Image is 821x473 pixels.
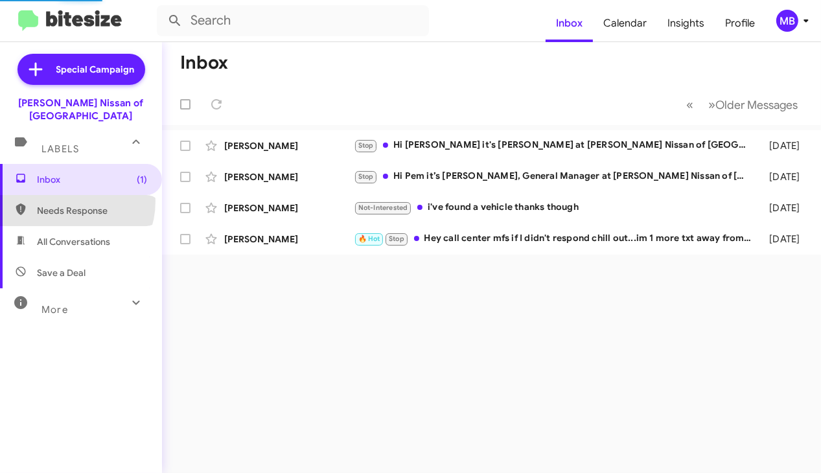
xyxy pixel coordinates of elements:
[37,173,147,186] span: Inbox
[358,141,374,150] span: Stop
[37,266,86,279] span: Save a Deal
[354,231,758,246] div: Hey call center mfs if I didn't respond chill out...im 1 more txt away from saying fuck u & [PERS...
[41,143,79,155] span: Labels
[546,5,593,42] a: Inbox
[354,138,758,153] div: Hi [PERSON_NAME] it's [PERSON_NAME] at [PERSON_NAME] Nissan of [GEOGRAPHIC_DATA]. I just wanted t...
[354,169,758,184] div: Hi Pem it’s [PERSON_NAME], General Manager at [PERSON_NAME] Nissan of [GEOGRAPHIC_DATA]. Thanks a...
[678,91,701,118] button: Previous
[37,235,110,248] span: All Conversations
[679,91,805,118] nav: Page navigation example
[758,170,811,183] div: [DATE]
[17,54,145,85] a: Special Campaign
[758,233,811,246] div: [DATE]
[358,235,380,243] span: 🔥 Hot
[358,172,374,181] span: Stop
[765,10,807,32] button: MB
[224,233,354,246] div: [PERSON_NAME]
[137,173,147,186] span: (1)
[224,139,354,152] div: [PERSON_NAME]
[224,170,354,183] div: [PERSON_NAME]
[758,139,811,152] div: [DATE]
[56,63,135,76] span: Special Campaign
[593,5,657,42] a: Calendar
[358,203,408,212] span: Not-Interested
[686,97,693,113] span: «
[715,98,798,112] span: Older Messages
[657,5,715,42] a: Insights
[354,200,758,215] div: i've found a vehicle thanks though
[41,304,68,316] span: More
[37,204,147,217] span: Needs Response
[708,97,715,113] span: »
[715,5,765,42] a: Profile
[180,52,228,73] h1: Inbox
[758,202,811,214] div: [DATE]
[157,5,429,36] input: Search
[389,235,404,243] span: Stop
[776,10,798,32] div: MB
[700,91,805,118] button: Next
[224,202,354,214] div: [PERSON_NAME]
